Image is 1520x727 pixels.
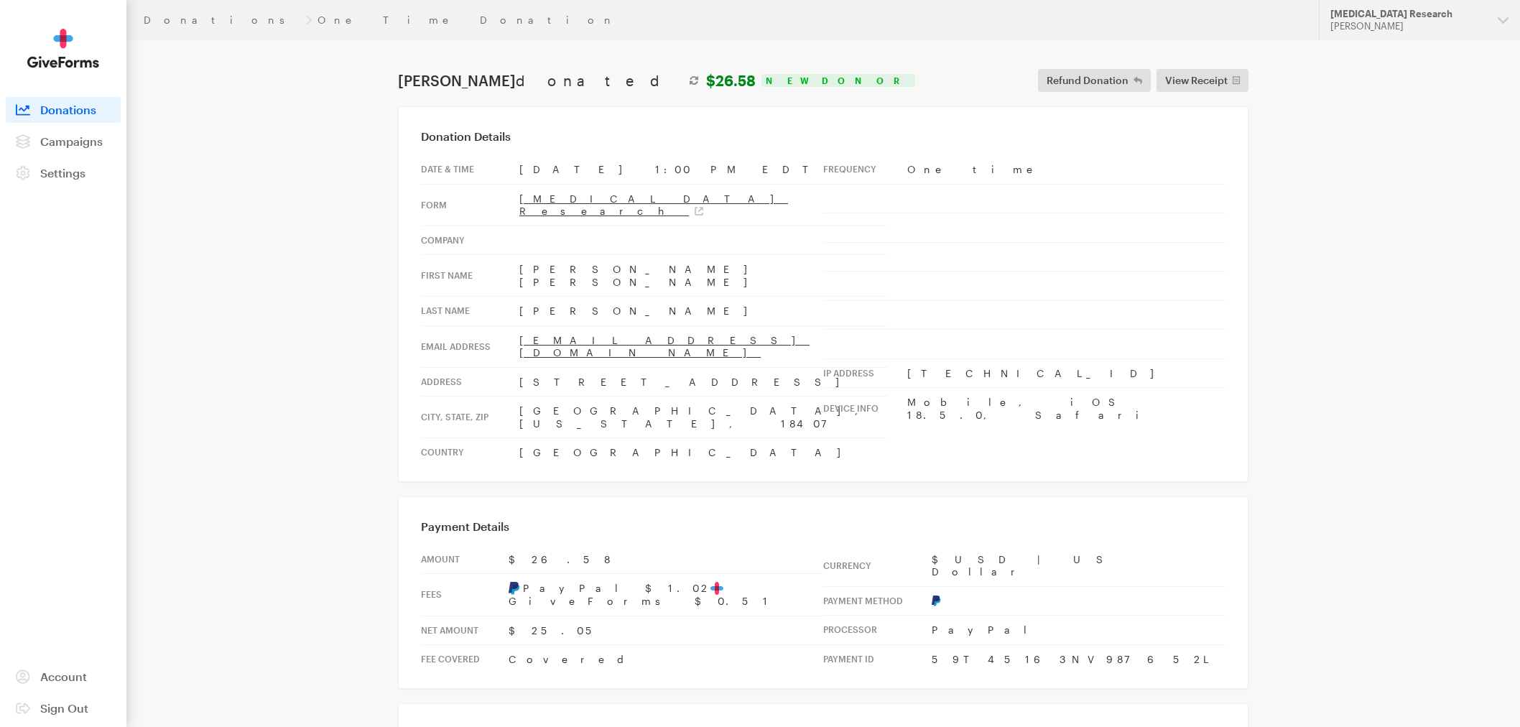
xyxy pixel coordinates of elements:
[421,616,509,645] th: Net Amount
[40,103,96,116] span: Donations
[6,695,121,721] a: Sign Out
[40,134,103,148] span: Campaigns
[1165,72,1228,89] span: View Receipt
[27,29,99,68] img: GiveForms
[6,664,121,690] a: Account
[421,129,1225,144] h3: Donation Details
[932,644,1225,673] td: 59T45163NV987652L
[907,358,1225,388] td: [TECHNICAL_ID]
[823,586,932,616] th: Payment Method
[421,297,519,326] th: Last Name
[421,397,519,438] th: City, state, zip
[761,74,915,87] div: New Donor
[509,645,823,674] td: Covered
[516,72,682,89] span: donated
[519,193,788,218] a: [MEDICAL_DATA] Research
[421,545,509,574] th: Amount
[932,545,1225,587] td: $USD | US Dollar
[421,226,519,255] th: Company
[823,616,932,645] th: Processor
[1038,69,1151,92] button: Refund Donation
[519,155,888,184] td: [DATE] 1:00 PM EDT
[519,297,888,326] td: [PERSON_NAME]
[421,438,519,467] th: Country
[823,644,932,673] th: Payment Id
[421,155,519,184] th: Date & time
[6,160,121,186] a: Settings
[932,616,1225,645] td: PayPal
[509,616,823,645] td: $25.05
[823,545,932,587] th: Currency
[421,645,509,674] th: Fee Covered
[421,184,519,226] th: Form
[519,334,810,359] a: [EMAIL_ADDRESS][DOMAIN_NAME]
[6,97,121,123] a: Donations
[823,358,907,388] th: IP address
[1330,20,1486,32] div: [PERSON_NAME]
[6,129,121,154] a: Campaigns
[144,14,300,26] a: Donations
[509,582,520,595] img: pay-pal-05bf541b6ab056f8d1cb95da645a1bb1692338e635cecbb3449344ad66aca00b.svg
[823,388,907,430] th: Device info
[1157,69,1249,92] a: View Receipt
[421,519,1225,534] h3: Payment Details
[1330,8,1486,20] div: [MEDICAL_DATA] Research
[421,325,519,367] th: Email address
[519,367,888,397] td: [STREET_ADDRESS]
[907,155,1225,184] td: One time
[509,545,823,574] td: $26.58
[823,155,907,184] th: Frequency
[421,574,509,616] th: Fees
[421,255,519,297] th: First Name
[519,438,888,467] td: [GEOGRAPHIC_DATA]
[1047,72,1129,89] span: Refund Donation
[519,397,888,438] td: [GEOGRAPHIC_DATA], [US_STATE], 18407
[40,701,88,715] span: Sign Out
[509,574,823,616] td: PayPal $1.02 GiveForms $0.51
[40,166,85,180] span: Settings
[710,582,723,595] img: favicon-aeed1a25926f1876c519c09abb28a859d2c37b09480cd79f99d23ee3a2171d47.svg
[706,72,756,89] strong: $26.58
[421,367,519,397] th: Address
[40,670,87,683] span: Account
[519,255,888,297] td: [PERSON_NAME] [PERSON_NAME]
[398,72,756,89] h1: [PERSON_NAME]
[907,388,1225,430] td: Mobile, iOS 18.5.0, Safari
